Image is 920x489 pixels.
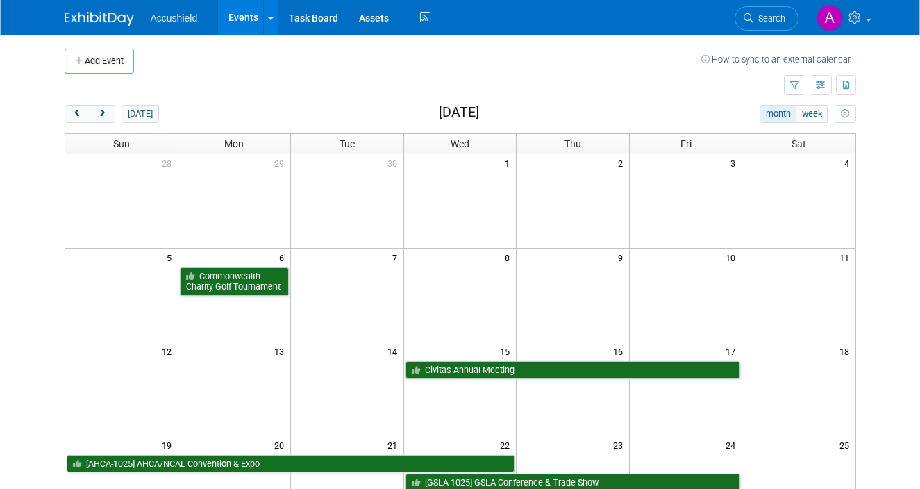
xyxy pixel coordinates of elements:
[760,105,796,123] button: month
[67,455,515,473] a: [AHCA-1025] AHCA/NCAL Convention & Expo
[843,154,855,172] span: 4
[273,154,290,172] span: 29
[65,12,134,26] img: ExhibitDay
[724,436,742,454] span: 24
[273,342,290,360] span: 13
[841,110,850,119] i: Personalize Calendar
[90,105,115,123] button: next
[499,342,516,360] span: 15
[65,105,90,123] button: prev
[386,342,403,360] span: 14
[391,249,403,266] span: 7
[273,436,290,454] span: 20
[724,249,742,266] span: 10
[439,105,479,120] h2: [DATE]
[180,267,290,296] a: Commonwealth Charity Golf Tournament
[792,138,806,149] span: Sat
[838,436,855,454] span: 25
[451,138,469,149] span: Wed
[224,138,244,149] span: Mon
[796,105,828,123] button: week
[160,342,178,360] span: 12
[838,342,855,360] span: 18
[729,154,742,172] span: 3
[617,249,629,266] span: 9
[122,105,158,123] button: [DATE]
[817,5,843,31] img: Alexandria Cantrell
[160,154,178,172] span: 28
[113,138,130,149] span: Sun
[65,49,134,74] button: Add Event
[503,249,516,266] span: 8
[386,154,403,172] span: 30
[612,436,629,454] span: 23
[405,361,741,379] a: Civitas Annual Meeting
[278,249,290,266] span: 6
[386,436,403,454] span: 21
[838,249,855,266] span: 11
[735,6,798,31] a: Search
[612,342,629,360] span: 16
[617,154,629,172] span: 2
[701,54,856,65] a: How to sync to an external calendar...
[680,138,692,149] span: Fri
[499,436,516,454] span: 22
[340,138,355,149] span: Tue
[564,138,581,149] span: Thu
[160,436,178,454] span: 19
[724,342,742,360] span: 17
[151,13,198,24] span: Accushield
[503,154,516,172] span: 1
[165,249,178,266] span: 5
[835,105,855,123] button: myCustomButton
[753,13,785,24] span: Search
